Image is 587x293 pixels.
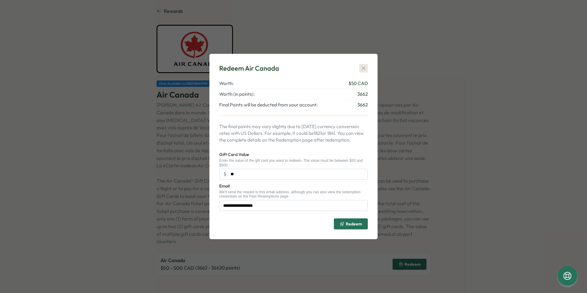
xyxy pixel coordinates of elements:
span: 3662 [357,91,368,98]
label: Gift Card Value [219,151,249,158]
span: 3662 [357,102,368,108]
span: Final Points will be deducted from your account: [219,102,318,108]
span: $ 50 CAD [349,80,368,87]
p: The final points may vary slightly due to [DATE] currency conversion rates with US Dollars. For e... [219,123,368,143]
span: Worth (in points): [219,91,255,98]
div: We'll send the reward to this email address, although you can also view the redemption credential... [219,190,368,199]
span: Redeem [346,222,362,226]
div: Redeem Air Canada [219,64,279,73]
button: Redeem [334,218,368,229]
span: Worth: [219,80,234,87]
div: Enter the value of the gift card you want to redeem. The value must be between $50 and $500. [219,158,368,167]
label: Email [219,183,230,190]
